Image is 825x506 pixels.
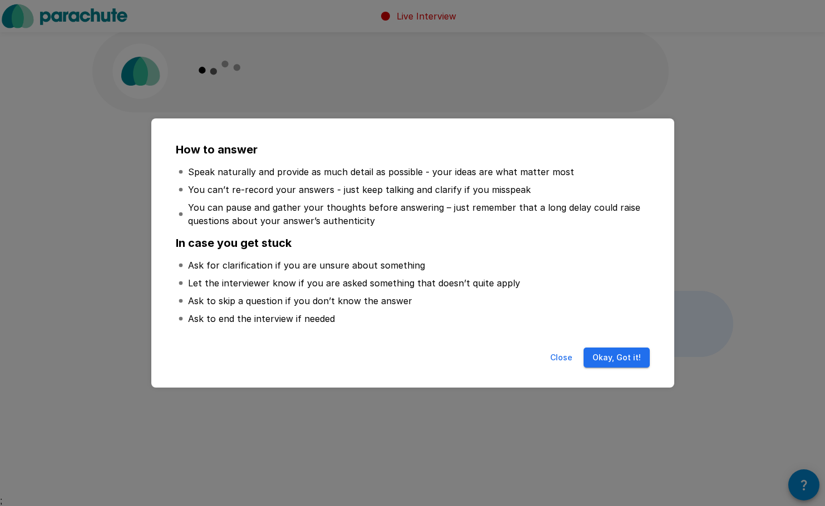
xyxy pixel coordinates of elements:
p: You can’t re-record your answers - just keep talking and clarify if you misspeak [188,183,531,196]
p: Let the interviewer know if you are asked something that doesn’t quite apply [188,276,520,290]
b: In case you get stuck [176,236,292,250]
button: Okay, Got it! [584,348,650,368]
button: Close [544,348,579,368]
p: Ask for clarification if you are unsure about something [188,259,425,272]
p: Ask to skip a question if you don’t know the answer [188,294,412,307]
p: Speak naturally and provide as much detail as possible - your ideas are what matter most [188,165,574,178]
p: You can pause and gather your thoughts before answering – just remember that a long delay could r... [188,201,648,227]
b: How to answer [176,143,258,156]
p: Ask to end the interview if needed [188,312,335,325]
